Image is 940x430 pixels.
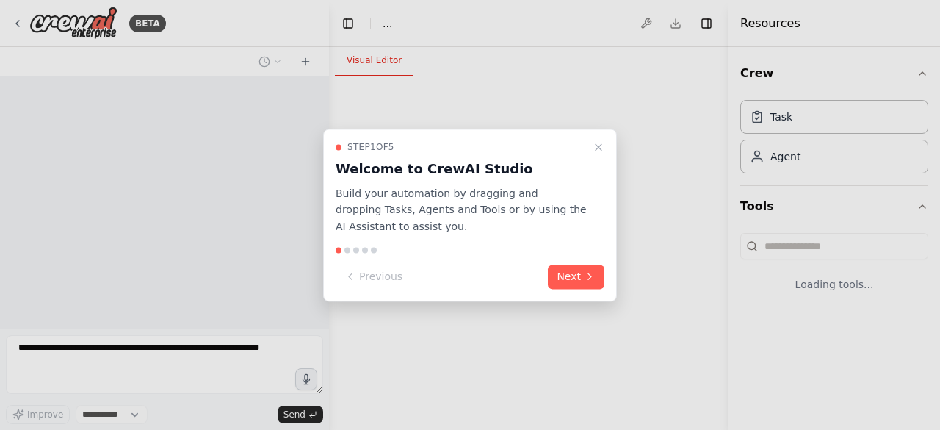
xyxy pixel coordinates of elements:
button: Hide left sidebar [338,13,358,34]
span: Step 1 of 5 [347,141,394,153]
h3: Welcome to CrewAI Studio [336,159,587,179]
button: Next [548,265,604,289]
p: Build your automation by dragging and dropping Tasks, Agents and Tools or by using the AI Assista... [336,185,587,235]
button: Close walkthrough [590,138,607,156]
button: Previous [336,265,411,289]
